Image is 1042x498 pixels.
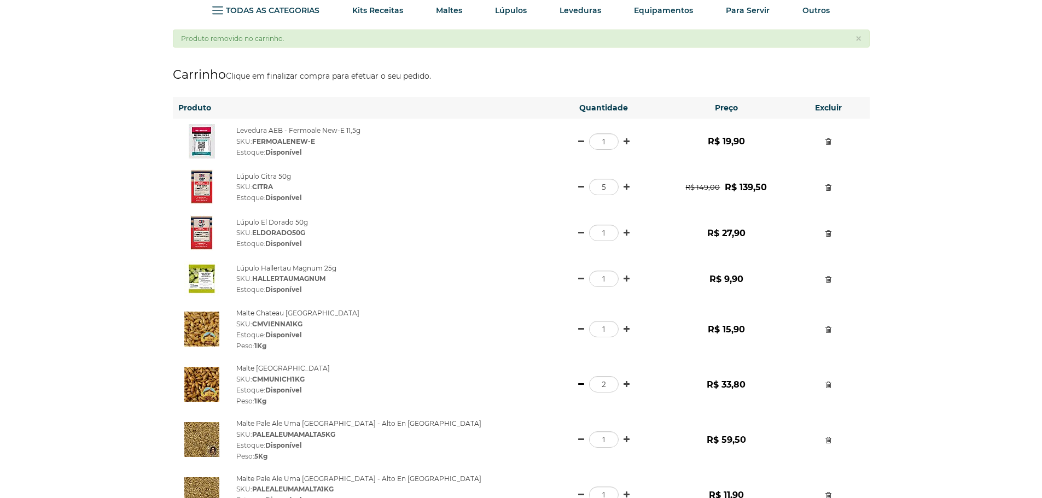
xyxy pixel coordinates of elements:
[236,342,266,350] span: Peso:
[236,194,302,202] span: Estoque:
[236,229,305,237] span: SKU:
[265,239,302,248] strong: Disponível
[634,5,693,15] strong: Equipamentos
[184,367,219,402] img: Malte Château Munich
[671,102,782,113] h6: Preço
[265,194,302,202] strong: Disponível
[265,386,302,394] strong: Disponível
[352,5,403,15] strong: Kits Receitas
[802,5,830,15] strong: Outros
[802,2,830,19] a: Outros
[252,274,325,283] strong: HALLERTAUMAGNUM
[685,183,720,191] s: R$ 149,00
[548,102,660,113] h6: Quantidade
[236,263,336,272] a: Lúpulo Hallertau Magnum 25g
[236,386,302,394] span: Estoque:
[252,320,302,328] strong: CMVIENNA1KG
[236,375,305,383] span: SKU:
[236,430,335,438] span: SKU:
[236,320,302,328] span: SKU:
[236,218,308,226] a: Lúpulo El Dorado 50g
[708,324,745,335] strong: R$ 15,90
[436,2,462,19] a: Maltes
[855,33,861,44] button: ×
[352,2,403,19] a: Kits Receitas
[173,64,870,86] h1: Carrinho
[726,5,770,15] strong: Para Servir
[495,5,527,15] strong: Lúpulos
[495,2,527,19] a: Lúpulos
[254,342,266,350] strong: 1Kg
[236,309,359,317] a: Malte Chateau [GEOGRAPHIC_DATA]
[236,126,360,134] a: Levedura AEB - Fermoale New-E 11,5g
[184,261,219,296] img: Lúpulo Hallertau Magnum 25g
[236,474,481,482] a: Malte Pale Ale Uma [GEOGRAPHIC_DATA] - Alto En [GEOGRAPHIC_DATA]
[252,229,305,237] strong: ELDORADO50G
[707,379,746,390] strong: R$ 33,80
[252,137,315,145] strong: FERMOALENEW-E
[236,452,267,460] span: Peso:
[436,5,462,15] strong: Maltes
[173,30,870,48] div: Produto removido no carrinho.
[236,364,330,372] a: Malte [GEOGRAPHIC_DATA]
[226,71,431,81] small: Clique em finalizar compra para efetuar o seu pedido.
[707,227,746,238] strong: R$ 27,90
[252,430,335,438] strong: PALEALEUMAMALTA5KG
[190,215,213,250] img: Lúpulo El Dorado 50g
[236,183,273,191] span: SKU:
[726,2,770,19] a: Para Servir
[184,312,219,347] img: Malte Chateau Vienna
[236,137,315,145] span: SKU:
[236,148,302,156] span: Estoque:
[725,181,767,192] strong: R$ 139,50
[236,285,302,294] span: Estoque:
[236,485,334,493] span: SKU:
[252,485,334,493] strong: PALEALEUMAMALTA1KG
[226,5,319,15] strong: TODAS AS CATEGORIAS
[236,172,291,180] a: Lúpulo Citra 50g
[178,102,537,113] h6: Produto
[190,169,213,204] img: Lúpulo Citra 50g
[212,2,319,19] a: TODAS AS CATEGORIAS
[254,397,266,405] strong: 1Kg
[236,397,266,405] span: Peso:
[189,124,215,159] img: Levedura AEB - Fermoale New-E 11,5g
[265,441,302,449] strong: Disponível
[184,422,219,457] img: Malte Pale Ale Uma Malta - Alto En El Cielo
[265,148,302,156] strong: Disponível
[236,274,325,283] span: SKU:
[252,183,273,191] strong: CITRA
[709,273,743,284] strong: R$ 9,90
[236,239,302,248] span: Estoque:
[265,285,302,294] strong: Disponível
[793,102,864,113] h6: Excluir
[560,5,601,15] strong: Leveduras
[708,136,745,147] strong: R$ 19,90
[707,435,746,445] strong: R$ 59,50
[236,441,302,449] span: Estoque:
[236,331,302,339] span: Estoque:
[265,331,302,339] strong: Disponível
[634,2,693,19] a: Equipamentos
[236,419,481,427] a: Malte Pale Ale Uma [GEOGRAPHIC_DATA] - Alto En [GEOGRAPHIC_DATA]
[560,2,601,19] a: Leveduras
[252,375,305,383] strong: CMMUNICH1KG
[254,452,267,460] strong: 5Kg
